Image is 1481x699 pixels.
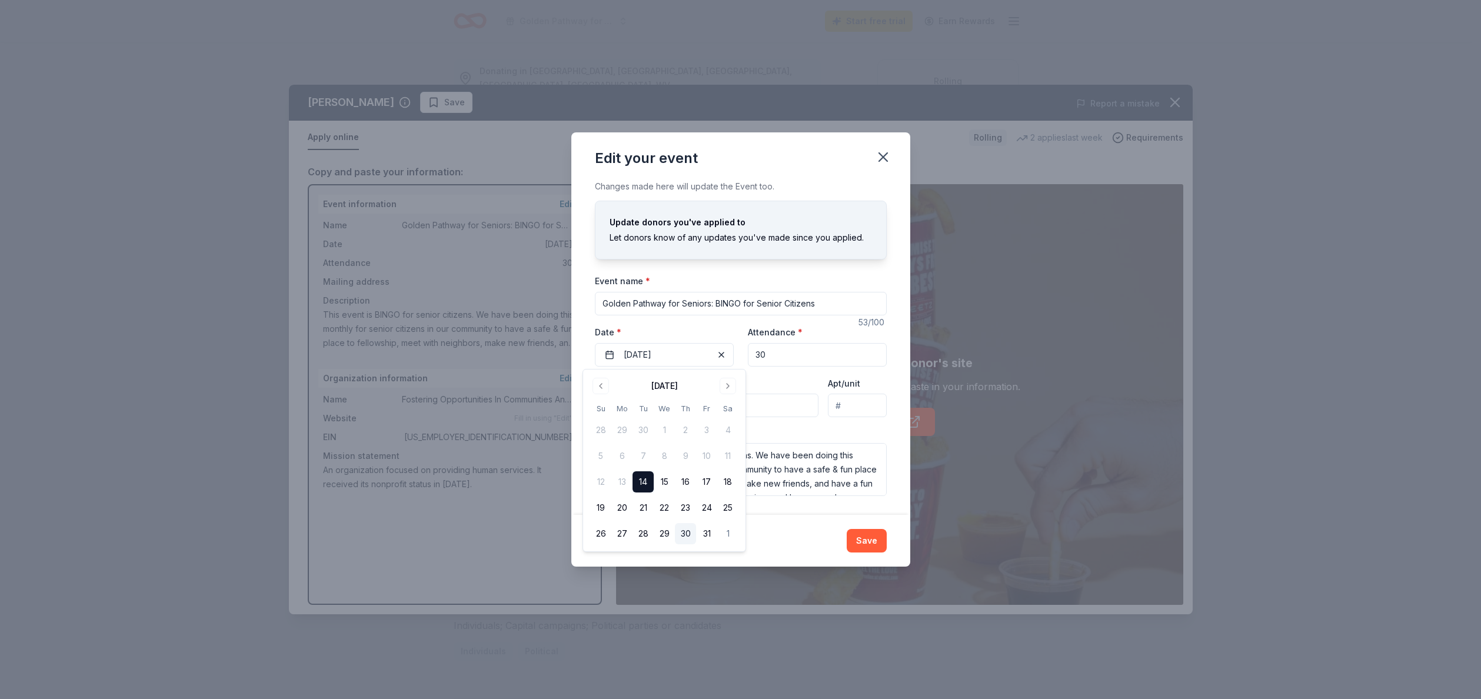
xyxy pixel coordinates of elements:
th: Monday [611,402,633,415]
button: [DATE] [595,343,734,367]
div: Let donors know of any updates you've made since you applied. [610,231,872,245]
button: 15 [654,471,675,492]
button: Go to previous month [593,378,609,394]
div: 53 /100 [858,315,887,329]
th: Tuesday [633,402,654,415]
label: Date [595,327,734,338]
button: 26 [590,523,611,544]
label: Attendance [748,327,803,338]
button: 16 [675,471,696,492]
th: Thursday [675,402,696,415]
button: 18 [717,471,738,492]
input: Spring Fundraiser [595,292,887,315]
button: 19 [590,497,611,518]
button: 29 [654,523,675,544]
input: # [828,394,886,417]
button: 27 [611,523,633,544]
th: Wednesday [654,402,675,415]
button: 1 [717,523,738,544]
div: Update donors you've applied to [610,215,872,229]
div: Changes made here will update the Event too. [595,179,887,194]
button: 31 [696,523,717,544]
button: 28 [633,523,654,544]
th: Sunday [590,402,611,415]
th: Friday [696,402,717,415]
button: 22 [654,497,675,518]
label: Event name [595,275,650,287]
div: [DATE] [651,379,678,393]
button: 20 [611,497,633,518]
button: 21 [633,497,654,518]
button: 30 [675,523,696,544]
button: 14 [633,471,654,492]
button: 25 [717,497,738,518]
label: Apt/unit [828,378,860,390]
button: Go to next month [720,378,736,394]
button: Save [847,529,887,552]
th: Saturday [717,402,738,415]
input: 20 [748,343,887,367]
button: 23 [675,497,696,518]
button: 17 [696,471,717,492]
div: Edit your event [595,149,698,168]
button: 24 [696,497,717,518]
